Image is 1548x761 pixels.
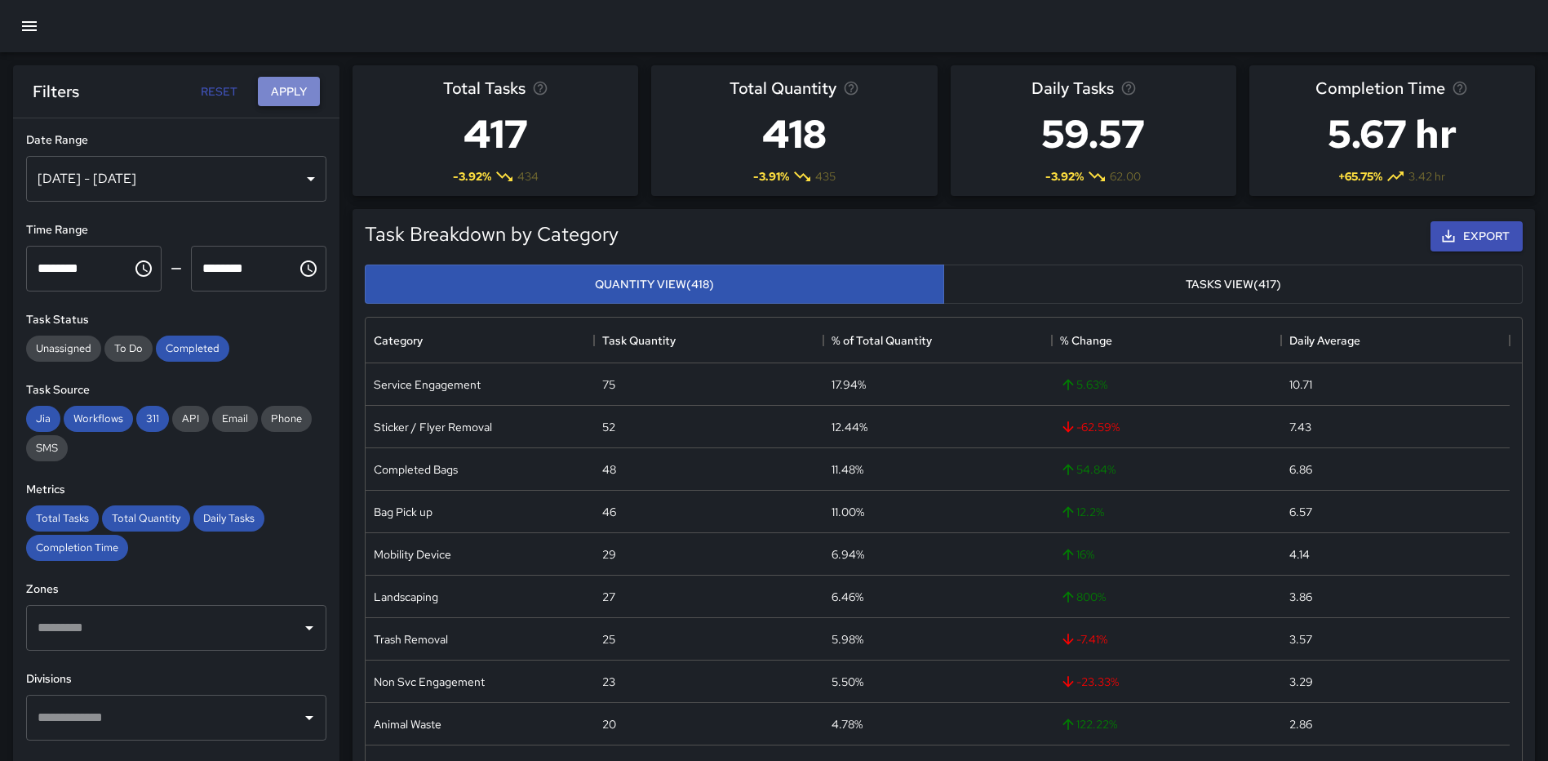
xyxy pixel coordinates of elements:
[1289,376,1312,393] div: 10.71
[753,168,789,185] span: -3.91 %
[26,535,128,561] div: Completion Time
[26,336,101,362] div: Unassigned
[26,541,128,554] span: Completion Time
[26,435,68,461] div: SMS
[26,381,326,399] h6: Task Source
[26,441,68,455] span: SMS
[602,504,616,520] div: 46
[374,376,481,393] div: Service Engagement
[1060,318,1112,363] div: % Change
[26,406,60,432] div: Jia
[64,412,133,425] span: Workflows
[602,376,615,393] div: 75
[832,674,863,690] div: 5.50%
[26,221,326,239] h6: Time Range
[64,406,133,432] div: Workflows
[172,406,209,432] div: API
[102,505,190,532] div: Total Quantity
[443,75,526,101] span: Total Tasks
[1060,716,1117,732] span: 122.22 %
[374,546,451,563] div: Mobility Device
[102,511,190,525] span: Total Quantity
[298,706,321,729] button: Open
[1060,589,1106,605] span: 800 %
[453,168,491,185] span: -3.92 %
[156,336,229,362] div: Completed
[1060,674,1119,690] span: -23.33 %
[26,341,101,355] span: Unassigned
[1289,461,1312,478] div: 6.86
[1430,221,1523,251] button: Export
[365,221,619,247] h5: Task Breakdown by Category
[156,341,229,355] span: Completed
[1315,75,1445,101] span: Completion Time
[1031,75,1114,101] span: Daily Tasks
[1052,318,1280,363] div: % Change
[172,412,209,425] span: API
[832,716,863,732] div: 4.78%
[136,406,169,432] div: 311
[374,318,423,363] div: Category
[1289,419,1311,435] div: 7.43
[602,674,615,690] div: 23
[602,716,616,732] div: 20
[1060,419,1120,435] span: -62.59 %
[602,589,615,605] div: 27
[843,80,859,96] svg: Total task quantity in the selected period, compared to the previous period.
[104,336,153,362] div: To Do
[212,406,258,432] div: Email
[136,412,169,425] span: 311
[823,318,1052,363] div: % of Total Quantity
[602,631,615,648] div: 25
[443,101,548,167] h3: 417
[1045,168,1084,185] span: -3.92 %
[943,265,1523,305] button: Tasks View(417)
[832,546,864,563] div: 6.94%
[26,670,326,688] h6: Divisions
[832,461,863,478] div: 11.48%
[1289,589,1312,605] div: 3.86
[193,511,264,525] span: Daily Tasks
[26,412,60,425] span: Jia
[602,461,616,478] div: 48
[730,75,836,101] span: Total Quantity
[212,412,258,425] span: Email
[1060,504,1104,520] span: 12.2 %
[832,318,932,363] div: % of Total Quantity
[261,406,312,432] div: Phone
[374,461,458,478] div: Completed Bags
[602,546,616,563] div: 29
[298,616,321,639] button: Open
[261,412,312,425] span: Phone
[1452,80,1468,96] svg: Average time taken to complete tasks in the selected period, compared to the previous period.
[374,631,448,648] div: Trash Removal
[365,265,944,305] button: Quantity View(418)
[594,318,823,363] div: Task Quantity
[1289,318,1360,363] div: Daily Average
[832,631,863,648] div: 5.98%
[374,504,432,520] div: Bag Pick up
[1060,546,1094,563] span: 16 %
[374,716,441,732] div: Animal Waste
[1060,376,1107,393] span: 5.63 %
[1289,504,1312,520] div: 6.57
[1031,101,1155,167] h3: 59.57
[602,419,615,435] div: 52
[104,341,153,355] span: To Do
[26,505,99,532] div: Total Tasks
[26,311,326,329] h6: Task Status
[292,252,325,285] button: Choose time, selected time is 11:59 PM
[366,318,594,363] div: Category
[1289,546,1310,563] div: 4.14
[26,511,99,525] span: Total Tasks
[832,589,863,605] div: 6.46%
[1060,631,1107,648] span: -7.41 %
[1060,461,1116,478] span: 54.84 %
[1338,168,1382,185] span: + 65.75 %
[532,80,548,96] svg: Total number of tasks in the selected period, compared to the previous period.
[193,505,264,532] div: Daily Tasks
[1289,674,1313,690] div: 3.29
[1408,168,1445,185] span: 3.42 hr
[1315,101,1468,167] h3: 5.67 hr
[1120,80,1137,96] svg: Average number of tasks per day in the selected period, compared to the previous period.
